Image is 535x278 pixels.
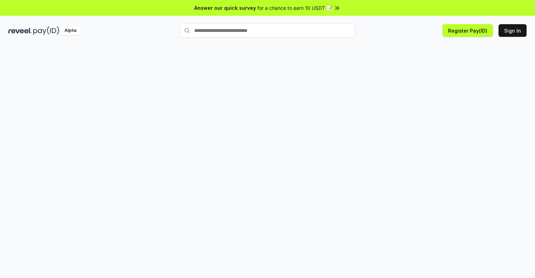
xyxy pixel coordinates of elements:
[194,4,256,12] span: Answer our quick survey
[499,24,527,37] button: Sign In
[8,26,32,35] img: reveel_dark
[257,4,332,12] span: for a chance to earn 10 USDT 📝
[442,24,493,37] button: Register Pay(ID)
[33,26,59,35] img: pay_id
[61,26,80,35] div: Alpha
